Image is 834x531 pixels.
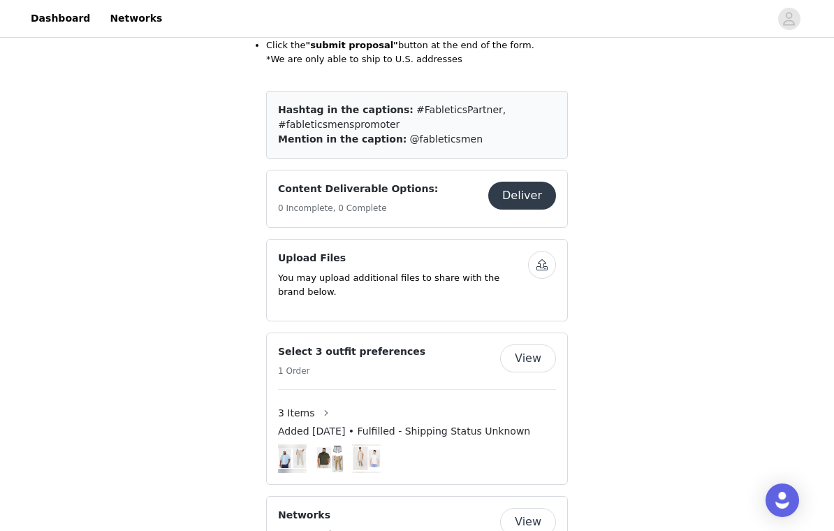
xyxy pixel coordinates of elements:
[410,133,483,145] span: @fableticsmen
[278,202,438,214] h5: 0 Incomplete, 0 Complete
[101,3,170,34] a: Networks
[352,446,381,471] img: #14 FLM
[266,333,568,485] div: Select 3 outfit preferences
[488,182,556,210] button: Deliver
[266,170,568,228] div: Content Deliverable Options:
[278,133,407,145] span: Mention in the caption:
[278,424,530,439] span: Added [DATE] • Fulfilled - Shipping Status Unknown
[305,40,397,50] strong: "submit proposal"
[278,271,528,298] p: You may upload additional files to share with the brand below.
[278,508,331,523] h4: Networks
[500,344,556,372] button: View
[278,104,414,115] span: Hashtag in the captions:
[266,52,568,66] p: *We are only able to ship to U.S. addresses
[278,365,425,377] h5: 1 Order
[278,104,506,130] span: #FableticsPartner, #fableticsmenspromoter
[22,3,98,34] a: Dashboard
[278,344,425,359] h4: Select 3 outfit preferences
[266,38,568,52] li: Click the button at the end of the form.
[278,449,307,469] img: #13 FLM
[782,8,796,30] div: avatar
[278,182,438,196] h4: Content Deliverable Options:
[315,444,344,473] img: #7 FLM
[766,483,799,517] div: Open Intercom Messenger
[278,251,528,265] h4: Upload Files
[278,406,315,421] span: 3 Items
